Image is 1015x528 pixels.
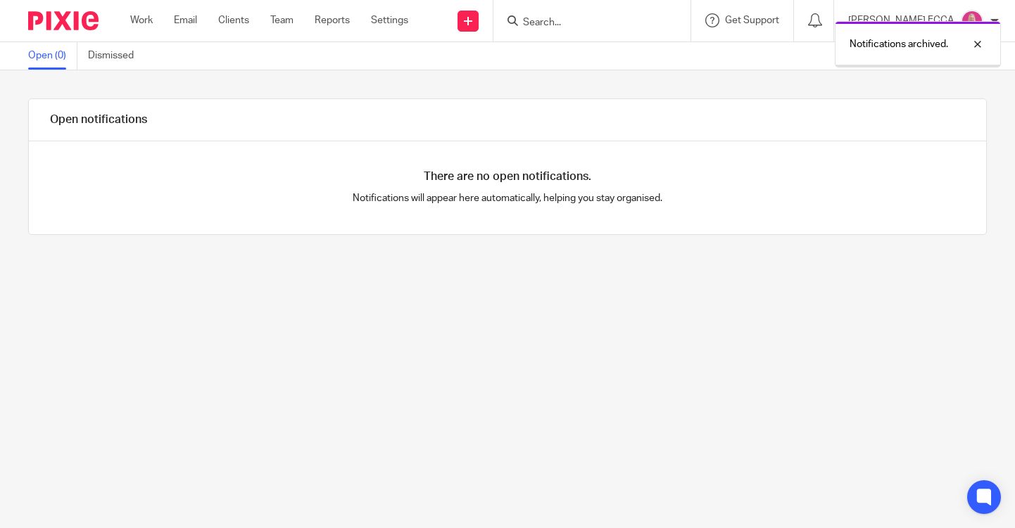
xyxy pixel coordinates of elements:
a: Settings [371,13,408,27]
p: Notifications will appear here automatically, helping you stay organised. [268,191,747,205]
h4: There are no open notifications. [424,169,591,184]
p: Notifications archived. [850,37,948,51]
a: Dismissed [88,42,144,70]
img: Pixie [28,11,99,30]
a: Clients [218,13,249,27]
a: Work [130,13,153,27]
a: Email [174,13,197,27]
a: Team [270,13,294,27]
a: Reports [315,13,350,27]
a: Open (0) [28,42,77,70]
img: Cheryl%20Sharp%20FCCA.png [961,10,983,32]
h1: Open notifications [50,112,147,127]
